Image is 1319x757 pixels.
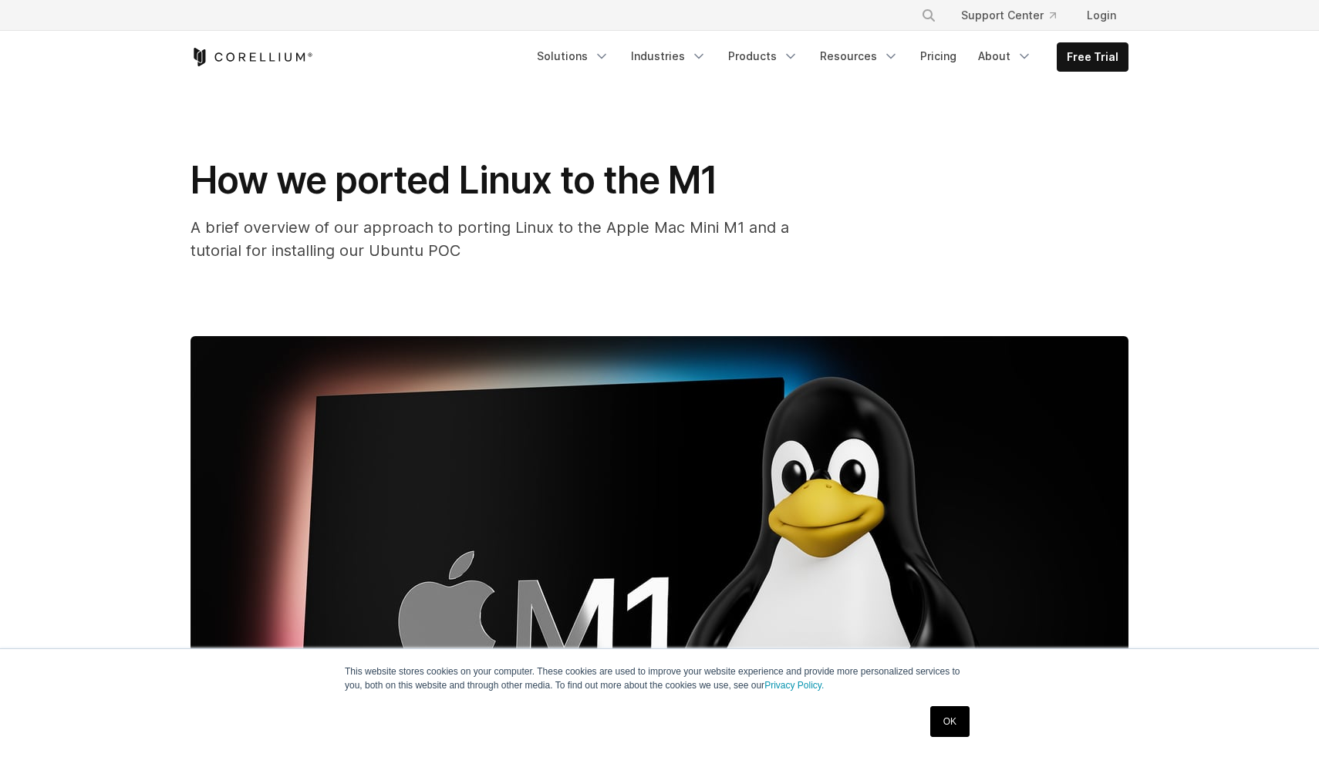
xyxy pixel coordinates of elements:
a: Industries [622,42,716,70]
a: Login [1074,2,1128,29]
a: Resources [811,42,908,70]
span: How we ported Linux to the M1 [191,157,717,203]
a: Products [719,42,808,70]
a: About [969,42,1041,70]
a: Corellium Home [191,48,313,66]
div: Navigation Menu [528,42,1128,72]
span: A brief overview of our approach to porting Linux to the Apple Mac Mini M1 and a tutorial for ins... [191,218,789,260]
div: Navigation Menu [902,2,1128,29]
a: Solutions [528,42,619,70]
a: OK [930,706,970,737]
a: Privacy Policy. [764,680,824,691]
a: Pricing [911,42,966,70]
a: Support Center [949,2,1068,29]
p: This website stores cookies on your computer. These cookies are used to improve your website expe... [345,664,974,692]
a: Free Trial [1058,43,1128,71]
button: Search [915,2,943,29]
